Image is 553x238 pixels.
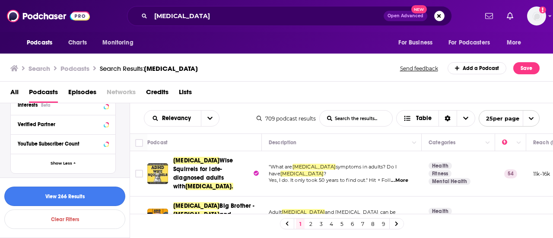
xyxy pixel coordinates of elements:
button: Show Less [11,154,115,173]
img: ADHD Big Brother - ADHD and Depression Solutions, Laughter, and Thoughts [147,209,168,229]
button: Open AdvancedNew [384,11,427,21]
img: ADHD Wise Squirrels for late-diagnosed adults with ADHD. [147,163,168,184]
div: Sort Direction [439,111,457,126]
img: User Profile [527,6,546,25]
a: 3 [317,219,325,229]
span: Big Brother - [219,202,254,209]
button: Column Actions [409,138,420,148]
a: Health [429,162,452,169]
a: Charts [63,35,92,51]
span: Relevancy [162,115,194,121]
button: open menu [96,35,144,51]
a: 8 [369,219,377,229]
span: Open Advanced [388,14,423,18]
a: Health [429,208,452,215]
button: Choose View [396,110,475,127]
a: Mental Health [429,178,470,185]
div: Search podcasts, credits, & more... [127,6,452,26]
span: Monitoring [102,37,133,49]
button: Show profile menu [527,6,546,25]
div: Verified Partner [18,121,101,127]
span: symptoms in adults? Do I have [269,164,397,177]
div: Power Score [502,137,514,148]
p: 11k-16k [533,170,550,178]
div: 709 podcast results [257,115,316,122]
span: For Business [398,37,432,49]
div: Description [269,137,296,148]
button: open menu [392,35,443,51]
span: [MEDICAL_DATA] [280,171,324,177]
a: All [10,85,19,103]
span: [MEDICAL_DATA] [173,202,219,209]
span: Yes, I do. It only took 50 years to find out." Hit + Foll [269,177,391,183]
button: Clear Filters [4,209,125,229]
button: Column Actions [514,138,524,148]
button: InterestsBeta [18,99,108,110]
span: [MEDICAL_DATA]. [185,183,234,190]
button: open menu [144,115,201,121]
button: Verified Partner [18,119,108,130]
span: 25 per page [479,112,519,125]
span: and [MEDICAL_DATA] can be sucktastic! Let's have a [269,209,396,222]
button: Column Actions [483,138,493,148]
span: ? [324,171,326,177]
a: [MEDICAL_DATA]Big Brother -[MEDICAL_DATA]and [MEDICAL_DATA] Solutions, Laughter, and Thoughts [173,202,259,236]
a: 2 [306,219,315,229]
div: Search Results: [100,64,198,73]
a: 6 [348,219,356,229]
a: 9 [379,219,388,229]
a: Lists [179,85,192,103]
p: 54 [504,169,517,178]
div: Categories [429,137,455,148]
span: Interests [18,102,38,108]
a: Fitness [429,170,451,177]
span: Adult [269,209,282,215]
span: [MEDICAL_DATA] [292,164,336,170]
a: 1 [296,219,305,229]
h3: Podcasts [60,64,89,73]
div: Podcast [147,137,168,148]
a: [MEDICAL_DATA]Wise Squirrels for late-diagnosed adults with[MEDICAL_DATA]. [173,156,259,191]
span: [MEDICAL_DATA] [282,209,325,215]
span: Logged in as EmilyCleary [527,6,546,25]
span: [MEDICAL_DATA] [144,64,198,73]
button: View 266 Results [4,187,125,206]
button: open menu [443,35,502,51]
span: Networks [107,85,136,103]
span: More [507,37,521,49]
button: Save [513,62,540,74]
div: YouTube Subscriber Count [18,141,101,147]
span: Podcasts [27,37,52,49]
span: Show Less [51,161,72,166]
span: [MEDICAL_DATA] [173,211,219,218]
a: Episodes [68,85,96,103]
span: Toggle select row [135,170,143,178]
a: Search Results:[MEDICAL_DATA] [100,64,198,73]
button: YouTube Subscriber Count [18,138,108,149]
h3: Search [29,64,50,73]
button: Send feedback [397,65,441,72]
span: Table [416,115,432,121]
a: 4 [327,219,336,229]
button: open menu [501,35,532,51]
span: Charts [68,37,87,49]
div: Beta [41,102,51,108]
a: Podcasts [29,85,58,103]
button: open menu [201,111,219,126]
button: open menu [479,110,540,127]
a: Show notifications dropdown [482,9,496,23]
span: "What are [269,164,292,170]
a: Credits [146,85,168,103]
a: 5 [337,219,346,229]
a: Podchaser - Follow, Share and Rate Podcasts [7,8,90,24]
a: 7 [358,219,367,229]
a: Add a Podcast [448,62,507,74]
